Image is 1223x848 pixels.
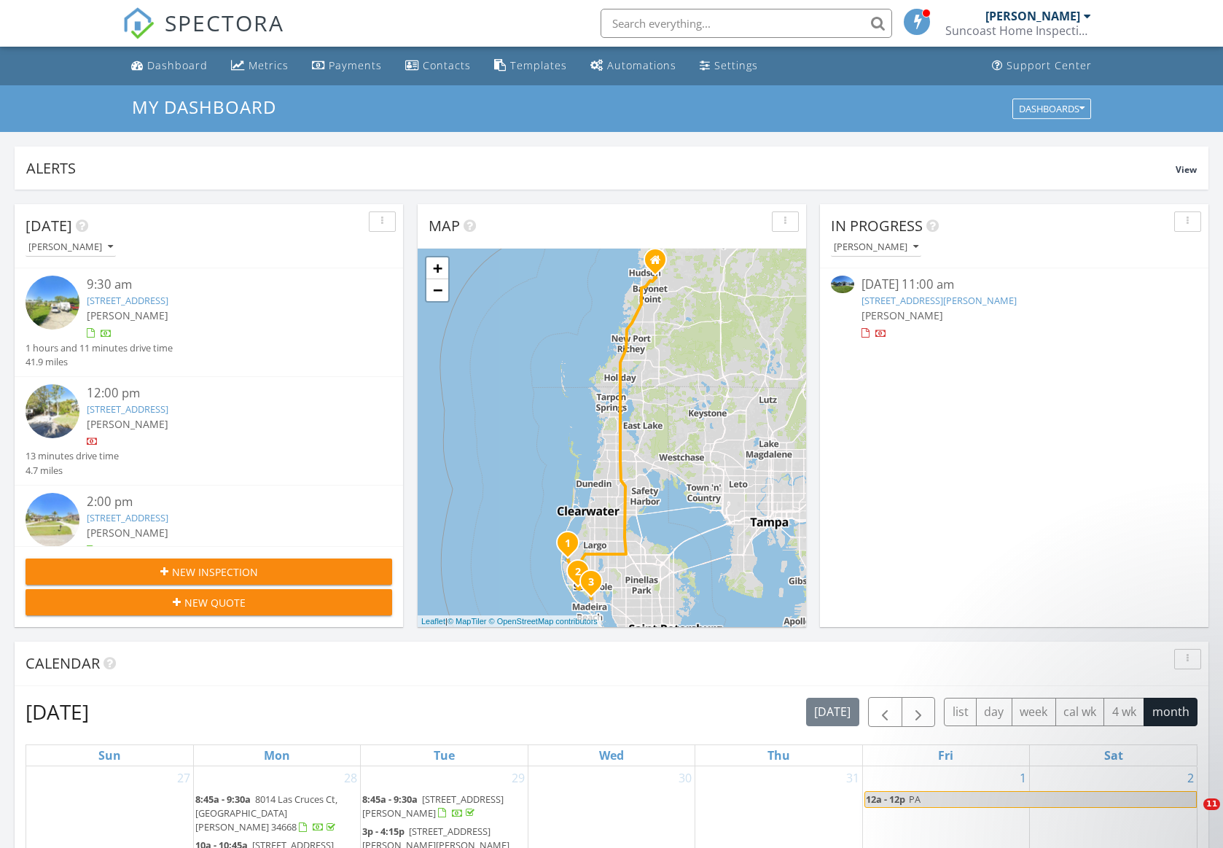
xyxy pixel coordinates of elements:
[362,793,504,820] a: 8:45a - 9:30a [STREET_ADDRESS][PERSON_NAME]
[418,615,601,628] div: |
[147,58,208,72] div: Dashboard
[1173,798,1208,833] iframe: Intercom live chat
[122,7,155,39] img: The Best Home Inspection Software - Spectora
[694,52,764,79] a: Settings
[184,595,246,610] span: New Quote
[87,417,168,431] span: [PERSON_NAME]
[174,766,193,790] a: Go to July 27, 2025
[423,58,471,72] div: Contacts
[861,308,943,322] span: [PERSON_NAME]
[261,745,293,766] a: Monday
[87,511,168,524] a: [STREET_ADDRESS]
[944,698,977,726] button: list
[843,766,862,790] a: Go to July 31, 2025
[122,20,284,50] a: SPECTORA
[575,567,581,577] i: 2
[26,216,72,236] span: [DATE]
[132,95,276,119] span: My Dashboard
[87,402,168,416] a: [STREET_ADDRESS]
[1144,698,1197,726] button: month
[588,577,594,588] i: 3
[568,542,577,551] div: 12384 144th St, Largo, FL 33774
[935,745,956,766] a: Friday
[831,216,923,236] span: In Progress
[195,793,337,833] span: 8014 Las Cruces Ct, [GEOGRAPHIC_DATA][PERSON_NAME] 34668
[607,58,676,72] div: Automations
[125,52,214,79] a: Dashboard
[1176,163,1197,176] span: View
[861,294,1017,307] a: [STREET_ADDRESS][PERSON_NAME]
[489,617,598,626] a: © OpenStreetMap contributors
[26,653,100,673] span: Calendar
[399,52,477,79] a: Contacts
[172,564,258,580] span: New Inspection
[714,58,758,72] div: Settings
[26,559,392,585] button: New Inspection
[87,294,168,307] a: [STREET_ADDRESS]
[87,384,362,402] div: 12:00 pm
[431,745,458,766] a: Tuesday
[902,697,936,727] button: Next month
[976,698,1012,726] button: day
[87,526,168,540] span: [PERSON_NAME]
[87,276,362,294] div: 9:30 am
[225,52,294,79] a: Metrics
[362,825,405,838] span: 3p - 4:15p
[1203,798,1220,810] span: 11
[26,276,392,369] a: 9:30 am [STREET_ADDRESS] [PERSON_NAME] 1 hours and 11 minutes drive time 41.9 miles
[195,793,251,806] span: 8:45a - 9:30a
[26,355,173,369] div: 41.9 miles
[362,793,504,820] span: [STREET_ADDRESS][PERSON_NAME]
[676,766,695,790] a: Go to July 30, 2025
[448,617,487,626] a: © MapTiler
[591,581,600,590] div: 11199 53rd Ave N, St. Petersburg, FL 33708
[26,493,392,586] a: 2:00 pm [STREET_ADDRESS] [PERSON_NAME] 8 minutes drive time 3.0 miles
[195,793,338,833] a: 8:45a - 9:30a 8014 Las Cruces Ct, [GEOGRAPHIC_DATA][PERSON_NAME] 34668
[945,23,1091,38] div: Suncoast Home Inspections
[806,698,859,726] button: [DATE]
[1007,58,1092,72] div: Support Center
[249,58,289,72] div: Metrics
[26,238,116,257] button: [PERSON_NAME]
[834,242,918,252] div: [PERSON_NAME]
[601,9,892,38] input: Search everything...
[578,571,587,580] div: 13045 Poinsettia Ave, Seminole, FL 33776
[985,9,1080,23] div: [PERSON_NAME]
[165,7,284,38] span: SPECTORA
[861,276,1167,294] div: [DATE] 11:00 am
[1055,698,1105,726] button: cal wk
[510,58,567,72] div: Templates
[655,260,664,268] div: 8535 Caitlin Ct, Hudson FL 34667
[1019,104,1085,114] div: Dashboards
[26,493,79,547] img: streetview
[26,384,392,478] a: 12:00 pm [STREET_ADDRESS] [PERSON_NAME] 13 minutes drive time 4.7 miles
[488,52,573,79] a: Templates
[87,493,362,511] div: 2:00 pm
[909,793,921,806] span: PA
[596,745,627,766] a: Wednesday
[26,697,89,726] h2: [DATE]
[565,539,571,549] i: 1
[509,766,528,790] a: Go to July 29, 2025
[831,238,921,257] button: [PERSON_NAME]
[1103,698,1144,726] button: 4 wk
[26,158,1176,178] div: Alerts
[362,793,418,806] span: 8:45a - 9:30a
[362,791,525,822] a: 8:45a - 9:30a [STREET_ADDRESS][PERSON_NAME]
[831,276,1197,341] a: [DATE] 11:00 am [STREET_ADDRESS][PERSON_NAME] [PERSON_NAME]
[87,308,168,322] span: [PERSON_NAME]
[329,58,382,72] div: Payments
[429,216,460,236] span: Map
[26,464,119,478] div: 4.7 miles
[421,617,445,626] a: Leaflet
[986,52,1098,79] a: Support Center
[28,242,113,252] div: [PERSON_NAME]
[341,766,360,790] a: Go to July 28, 2025
[95,745,124,766] a: Sunday
[306,52,388,79] a: Payments
[195,791,359,837] a: 8:45a - 9:30a 8014 Las Cruces Ct, [GEOGRAPHIC_DATA][PERSON_NAME] 34668
[26,384,79,438] img: streetview
[1012,698,1056,726] button: week
[765,745,793,766] a: Thursday
[26,589,392,615] button: New Quote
